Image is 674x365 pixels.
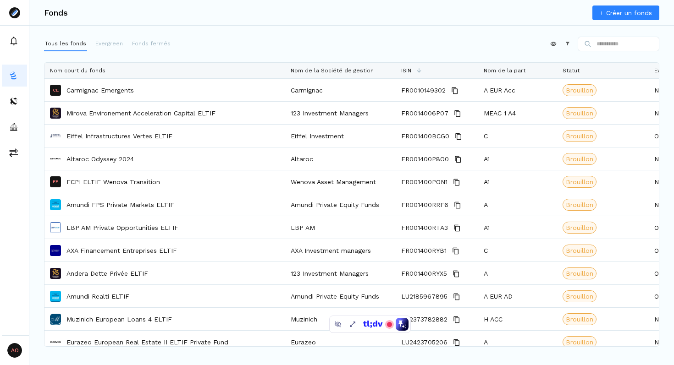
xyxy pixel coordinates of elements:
button: commissions [2,142,27,163]
span: Nom de la part [484,67,525,74]
button: asset-managers [2,116,27,138]
div: Amundi Private Equity Funds [285,285,396,307]
span: Brouillon [566,200,593,209]
div: A [478,262,557,284]
span: Brouillon [566,338,593,347]
div: A1 [478,170,557,193]
a: Amundi FPS Private Markets ELTIF [66,200,174,209]
button: Copy [451,337,462,348]
button: Copy [451,314,462,325]
img: asset-managers [9,122,18,131]
div: 123 Investment Managers [285,262,396,284]
img: Amundi FPS Private Markets ELTIF [50,199,61,210]
span: FR001400RRF6 [401,194,448,216]
span: FR001400BCG0 [401,125,449,147]
a: Muzinich European Loans 4 ELTIF [66,315,172,324]
div: Eiffel Investment [285,125,396,147]
span: AO [7,343,22,358]
span: FR001400P8O0 [401,148,449,170]
button: Copy [453,131,464,142]
div: Muzinich [285,308,396,330]
span: LU2185967895 [401,285,447,308]
img: distributors [9,97,18,106]
button: Copy [453,154,464,165]
div: Altaroc [285,147,396,170]
p: Tous les fonds [45,39,86,48]
img: Eiffel Infrastructures Vertes ELTIF [50,131,61,142]
p: FE [53,180,58,184]
div: C [478,239,557,261]
a: Mirova Environement Acceleration Capital ELTIF [66,109,215,118]
div: LBP AM [285,216,396,239]
a: Eurazeo European Real Estate II ELTIF Private Fund [66,338,228,347]
div: Carmignac [285,79,396,101]
button: Copy [452,108,463,119]
span: Brouillon [566,109,593,118]
span: Brouillon [566,223,593,232]
button: Copy [452,200,463,211]
span: Brouillon [566,269,593,278]
a: FCPI ELTIF Wenova Transition [66,177,160,186]
p: AXA Financement Entreprises ELTIF [66,246,177,255]
span: FR001400RYX5 [401,262,447,285]
button: Copy [451,268,462,279]
a: Eiffel Infrastructures Vertes ELTIF [66,131,172,141]
span: Brouillon [566,86,593,95]
a: Andera Dette Privée ELTIF [66,269,148,278]
p: CE [53,88,59,93]
span: FR0014006P07 [401,102,448,125]
span: FR0010149302 [401,79,446,102]
img: LBP AM Private Opportunities ELTIF [50,222,61,233]
img: Mirova Environement Acceleration Capital ELTIF [50,108,61,119]
div: C [478,125,557,147]
div: A [478,331,557,353]
button: Fonds fermés [131,37,171,51]
button: Copy [451,177,462,188]
span: Brouillon [566,292,593,301]
img: Muzinich European Loans 4 ELTIF [50,314,61,325]
img: Andera Dette Privée ELTIF [50,268,61,279]
button: Copy [450,245,461,256]
button: Copy [451,291,462,302]
span: ISIN [401,67,411,74]
span: Statut [563,67,580,74]
p: Evergreen [95,39,123,48]
h3: Fonds [44,9,68,17]
span: FR001400PON1 [401,171,447,193]
button: Copy [452,223,463,234]
a: Amundi Realti ELTIF [66,292,129,301]
span: Brouillon [566,131,593,141]
span: FR001400RTA3 [401,217,448,239]
a: + Créer un fonds [592,5,659,20]
div: A1 [478,216,557,239]
span: LU2373782882 [401,308,447,331]
button: Evergreen [94,37,124,51]
img: commissions [9,148,18,157]
a: Altaroc Odyssey 2024 [66,154,134,163]
button: distributors [2,90,27,112]
span: Nom de la Société de gestion [291,67,374,74]
a: LBP AM Private Opportunities ELTIF [66,223,178,232]
span: Brouillon [566,315,593,324]
span: Brouillon [566,154,593,163]
div: A [478,193,557,216]
button: funds [2,65,27,87]
div: 123 Investment Managers [285,102,396,124]
img: funds [9,71,18,80]
button: Copy [449,85,460,96]
div: A1 [478,147,557,170]
span: LU2423705206 [401,331,447,354]
p: Fonds fermés [132,39,171,48]
img: Altaroc Odyssey 2024 [50,153,61,164]
div: A EUR AD [478,285,557,307]
div: AXA Investment managers [285,239,396,261]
